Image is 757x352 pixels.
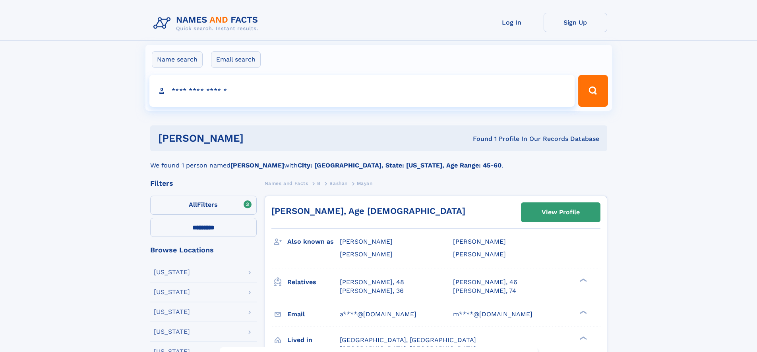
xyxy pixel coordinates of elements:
[154,309,190,315] div: [US_STATE]
[158,133,358,143] h1: [PERSON_NAME]
[287,333,340,347] h3: Lived in
[453,238,506,245] span: [PERSON_NAME]
[211,51,261,68] label: Email search
[340,336,476,344] span: [GEOGRAPHIC_DATA], [GEOGRAPHIC_DATA]
[150,246,257,254] div: Browse Locations
[329,181,348,186] span: Bashan
[542,203,580,221] div: View Profile
[317,178,321,188] a: B
[154,289,190,295] div: [US_STATE]
[150,13,265,34] img: Logo Names and Facts
[544,13,607,32] a: Sign Up
[154,329,190,335] div: [US_STATE]
[329,178,348,188] a: Bashan
[287,308,340,321] h3: Email
[340,238,393,245] span: [PERSON_NAME]
[453,278,517,287] a: [PERSON_NAME], 46
[298,162,501,169] b: City: [GEOGRAPHIC_DATA], State: [US_STATE], Age Range: 45-60
[453,287,516,295] a: [PERSON_NAME], 74
[271,206,465,216] a: [PERSON_NAME], Age [DEMOGRAPHIC_DATA]
[189,201,197,208] span: All
[578,277,587,283] div: ❯
[287,235,340,248] h3: Also known as
[453,250,506,258] span: [PERSON_NAME]
[152,51,203,68] label: Name search
[150,151,607,170] div: We found 1 person named with .
[357,181,373,186] span: Mayan
[578,335,587,340] div: ❯
[521,203,600,222] a: View Profile
[150,180,257,187] div: Filters
[265,178,308,188] a: Names and Facts
[150,196,257,215] label: Filters
[480,13,544,32] a: Log In
[317,181,321,186] span: B
[149,75,575,107] input: search input
[578,310,587,315] div: ❯
[287,275,340,289] h3: Relatives
[340,287,404,295] a: [PERSON_NAME], 36
[578,75,608,107] button: Search Button
[154,269,190,275] div: [US_STATE]
[230,162,284,169] b: [PERSON_NAME]
[340,250,393,258] span: [PERSON_NAME]
[358,135,599,143] div: Found 1 Profile In Our Records Database
[340,278,404,287] a: [PERSON_NAME], 48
